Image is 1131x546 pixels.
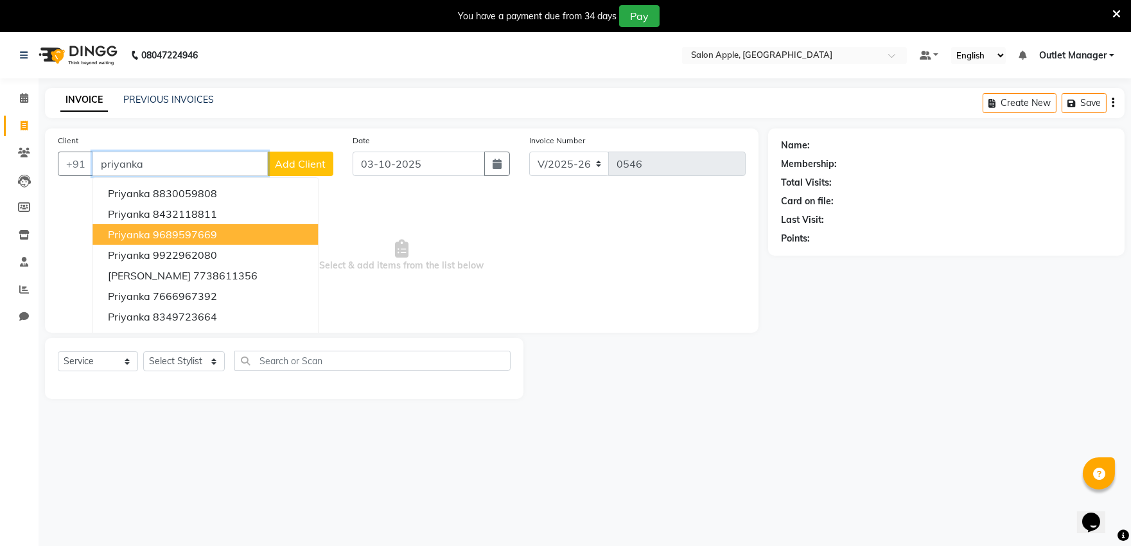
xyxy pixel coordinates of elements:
label: Invoice Number [529,135,585,146]
button: Add Client [267,152,333,176]
span: Select & add items from the list below [58,191,746,320]
div: Membership: [781,157,837,171]
span: Outlet Manager [1039,49,1107,62]
a: INVOICE [60,89,108,112]
span: priyanka [108,310,150,323]
button: Save [1062,93,1107,113]
span: priyanka [108,187,150,200]
input: Search or Scan [234,351,511,371]
ngb-highlight: 7738611356 [193,269,258,282]
ngb-highlight: 8349723664 [153,310,217,323]
span: Add Client [275,157,326,170]
ngb-highlight: 9689597669 [153,228,217,241]
a: PREVIOUS INVOICES [123,94,214,105]
span: Priyanka [108,290,150,303]
b: 08047224946 [141,37,198,73]
input: Search by Name/Mobile/Email/Code [92,152,268,176]
img: logo [33,37,121,73]
div: Points: [781,232,810,245]
div: Total Visits: [781,176,832,189]
ngb-highlight: 7350547418 [238,331,302,344]
span: priyanka [108,249,150,261]
div: Last Visit: [781,213,824,227]
label: Client [58,135,78,146]
span: Priyanka [PERSON_NAME] [108,331,236,344]
ngb-highlight: 8432118811 [153,207,217,220]
ngb-highlight: 8830059808 [153,187,217,200]
iframe: chat widget [1077,495,1118,533]
div: You have a payment due from 34 days [458,10,617,23]
label: Date [353,135,370,146]
span: Priyanka [108,228,150,241]
button: Pay [619,5,660,27]
div: Card on file: [781,195,834,208]
ngb-highlight: 7666967392 [153,290,217,303]
ngb-highlight: 9922962080 [153,249,217,261]
span: [PERSON_NAME] [108,269,191,282]
div: Name: [781,139,810,152]
span: priyanka [108,207,150,220]
button: +91 [58,152,94,176]
button: Create New [983,93,1056,113]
